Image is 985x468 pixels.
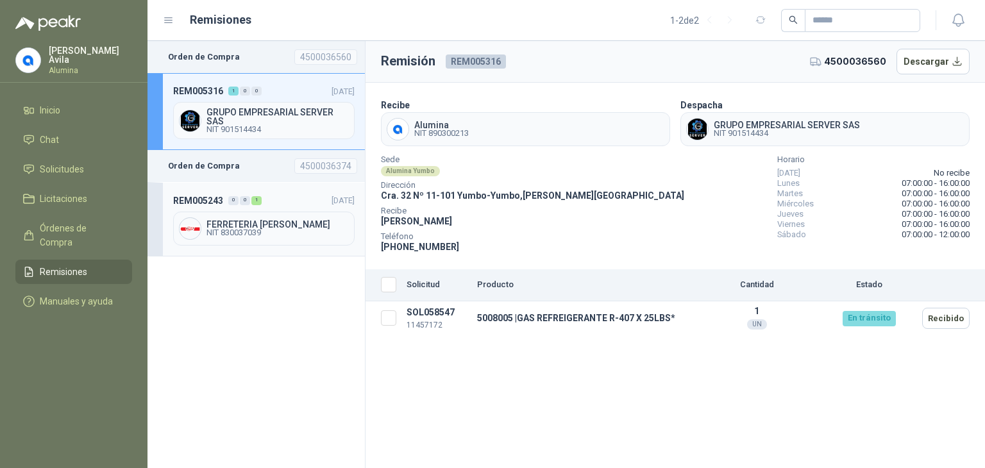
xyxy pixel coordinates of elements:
[15,98,132,122] a: Inicio
[922,308,970,329] button: Recibido
[381,216,452,226] span: [PERSON_NAME]
[714,121,860,130] span: GRUPO EMPRESARIAL SERVER SAS
[824,54,886,69] span: 4500036560
[698,306,816,316] p: 1
[40,265,87,279] span: Remisiones
[414,130,469,137] span: NIT 890300213
[381,190,684,201] span: Cra. 32 Nº 11-101 Yumbo - Yumbo , [PERSON_NAME][GEOGRAPHIC_DATA]
[381,51,435,71] h3: Remisión
[251,87,262,96] div: 0
[670,10,740,31] div: 1 - 2 de 2
[777,209,804,219] span: Jueves
[15,260,132,284] a: Remisiones
[40,133,59,147] span: Chat
[206,220,349,229] span: FERRETERIA [PERSON_NAME]
[387,119,408,140] img: Company Logo
[902,199,970,209] span: 07:00:00 - 16:00:00
[934,168,970,178] span: No recibe
[777,168,800,178] span: [DATE]
[381,156,684,163] span: Sede
[714,130,860,137] span: NIT 901514434
[902,230,970,240] span: 07:00:00 - 12:00:00
[228,87,239,96] div: 1
[472,301,693,335] td: 5008005 | GAS REFREIGERANTE R-407 X 25LBS*
[251,196,262,205] div: 1
[747,319,767,330] div: UN
[680,100,723,110] b: Despacha
[168,51,240,63] b: Orden de Compra
[180,218,201,239] img: Company Logo
[414,121,469,130] span: Alumina
[240,196,250,205] div: 0
[821,269,917,301] th: Estado
[173,84,223,98] span: REM005316
[16,48,40,72] img: Company Logo
[15,216,132,255] a: Órdenes de Compra
[15,289,132,313] a: Manuales y ayuda
[15,15,81,31] img: Logo peakr
[15,187,132,211] a: Licitaciones
[294,158,357,174] div: 4500036374
[147,73,365,150] a: REM005316100[DATE] Company LogoGRUPO EMPRESARIAL SERVER SASNIT 901514434
[228,196,239,205] div: 0
[401,301,472,335] td: SOL058547
[401,269,472,301] th: Solicitud
[777,156,970,163] span: Horario
[15,128,132,152] a: Chat
[789,15,798,24] span: search
[381,208,684,214] span: Recibe
[40,162,84,176] span: Solicitudes
[206,229,349,237] span: NIT 830037039
[381,233,684,240] span: Teléfono
[206,126,349,133] span: NIT 901514434
[366,269,401,301] th: Seleccionar/deseleccionar
[902,188,970,199] span: 07:00:00 - 16:00:00
[381,166,440,176] div: Alumina Yumbo
[147,150,365,182] a: Orden de Compra4500036374
[180,110,201,131] img: Company Logo
[173,194,223,208] span: REM005243
[902,178,970,188] span: 07:00:00 - 16:00:00
[147,182,365,256] a: REM005243001[DATE] Company LogoFERRETERIA [PERSON_NAME]NIT 830037039
[240,87,250,96] div: 0
[49,67,132,74] p: Alumina
[206,108,349,126] span: GRUPO EMPRESARIAL SERVER SAS
[821,301,917,335] td: En tránsito
[332,196,355,205] span: [DATE]
[897,49,970,74] button: Descargar
[147,41,365,73] a: Orden de Compra4500036560
[168,160,240,172] b: Orden de Compra
[777,188,803,199] span: Martes
[381,182,684,188] span: Dirección
[777,178,800,188] span: Lunes
[40,221,120,249] span: Órdenes de Compra
[49,46,132,64] p: [PERSON_NAME] Avila
[332,87,355,96] span: [DATE]
[190,11,251,29] h1: Remisiones
[693,269,821,301] th: Cantidad
[407,319,467,331] p: 11457172
[687,119,708,140] img: Company Logo
[381,100,410,110] b: Recibe
[15,157,132,181] a: Solicitudes
[777,219,805,230] span: Viernes
[381,242,459,252] span: [PHONE_NUMBER]
[902,209,970,219] span: 07:00:00 - 16:00:00
[902,219,970,230] span: 07:00:00 - 16:00:00
[777,230,806,240] span: Sábado
[777,199,814,209] span: Miércoles
[40,294,113,308] span: Manuales y ayuda
[446,54,506,69] span: REM005316
[843,311,896,326] div: En tránsito
[40,103,60,117] span: Inicio
[472,269,693,301] th: Producto
[294,49,357,65] div: 4500036560
[40,192,87,206] span: Licitaciones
